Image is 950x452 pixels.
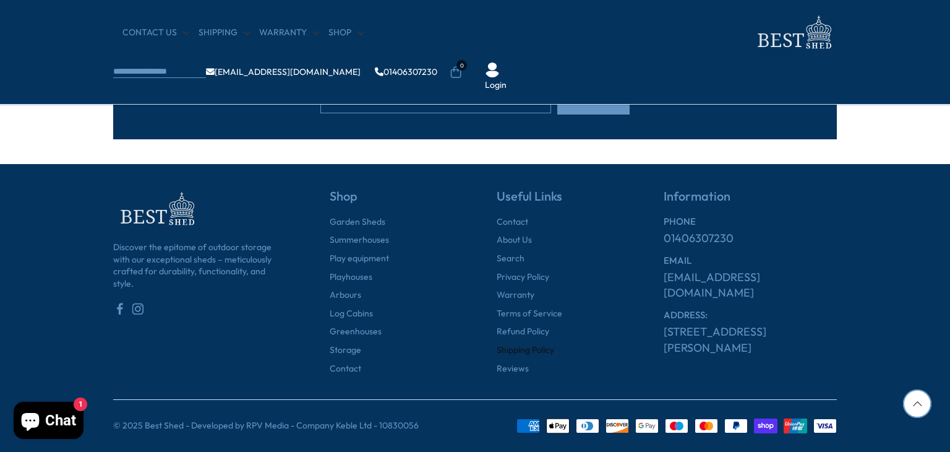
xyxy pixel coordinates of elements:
a: 01406307230 [375,67,437,76]
img: footer-logo [113,189,200,229]
h6: PHONE [664,216,837,227]
a: Refund Policy [497,326,549,338]
h6: EMAIL [664,255,837,266]
a: Privacy Policy [497,271,549,284]
a: Playhouses [330,271,372,284]
a: Contact [330,363,361,375]
a: Contact [497,216,528,228]
a: Terms of Service [497,308,562,320]
a: Play equipment [330,253,389,265]
a: Login [485,79,507,92]
a: CONTACT US [122,27,189,39]
a: Warranty [259,27,319,39]
a: Storage [330,344,361,357]
h5: Information [664,189,837,216]
p: © 2025 Best Shed - Developed by RPV Media - Company Keble Ltd - 10830056 [113,420,419,432]
h5: Shop [330,189,453,216]
img: User Icon [485,63,500,77]
a: Reviews [497,363,529,375]
a: [STREET_ADDRESS][PERSON_NAME] [664,324,837,355]
a: About Us [497,234,532,246]
h6: ADDRESS: [664,310,837,321]
a: Shop [328,27,364,39]
a: Warranty [497,289,534,302]
img: logo [750,12,837,53]
span: 0 [456,60,467,71]
a: Log Cabins [330,308,373,320]
a: 01406307230 [664,230,734,246]
a: Greenhouses [330,326,382,338]
a: Search [497,253,524,265]
a: [EMAIL_ADDRESS][DOMAIN_NAME] [664,269,837,300]
a: Arbours [330,289,361,302]
a: Summerhouses [330,234,389,246]
a: Shipping Policy [497,344,554,357]
a: Shipping [199,27,250,39]
a: Garden Sheds [330,216,385,228]
inbox-online-store-chat: Shopify online store chat [10,402,87,442]
a: 0 [450,66,462,79]
p: Discover the epitome of outdoor storage with our exceptional sheds – meticulously crafted for dur... [113,241,286,302]
a: [EMAIL_ADDRESS][DOMAIN_NAME] [206,67,361,76]
h5: Useful Links [497,189,620,216]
